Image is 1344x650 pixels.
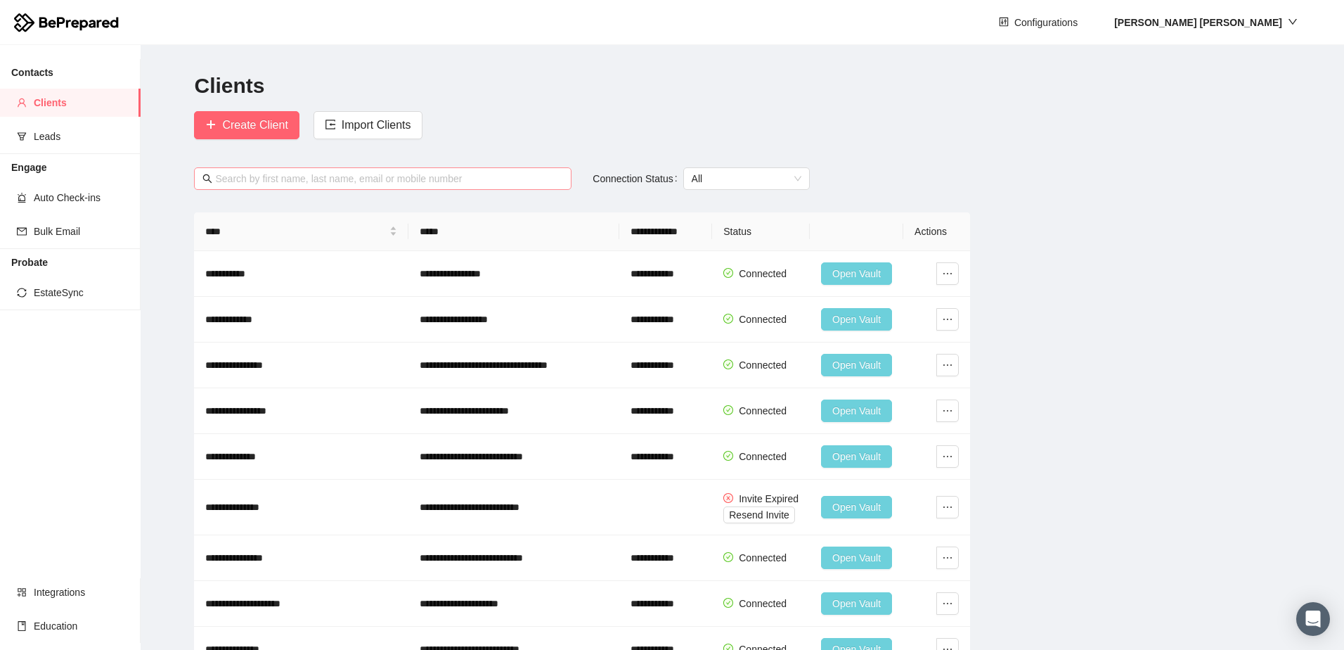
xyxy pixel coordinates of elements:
[936,445,959,468] button: ellipsis
[739,598,787,609] span: Connected
[821,354,892,376] button: Open Vault
[11,257,48,268] strong: Probate
[723,405,733,415] span: check-circle
[937,552,958,563] span: ellipsis
[1014,15,1078,30] span: Configurations
[34,578,129,606] span: Integrations
[936,308,959,331] button: ellipsis
[34,184,129,212] span: Auto Check-ins
[215,171,563,186] input: Search by first name, last name, email or mobile number
[937,268,958,279] span: ellipsis
[832,312,881,327] span: Open Vault
[739,552,787,563] span: Connected
[832,596,881,611] span: Open Vault
[832,499,881,515] span: Open Vault
[17,227,27,236] span: mail
[723,314,733,324] span: check-circle
[194,212,408,251] th: Name
[342,116,411,134] span: Import Clients
[936,547,959,569] button: ellipsis
[325,119,336,132] span: import
[723,359,733,369] span: check-circle
[999,17,1009,28] span: control
[937,502,958,513] span: ellipsis
[194,72,1290,101] h2: Clients
[821,262,892,285] button: Open Vault
[988,11,1089,34] button: controlConfigurations
[739,359,787,371] span: Connected
[821,308,892,331] button: Open Vault
[739,314,787,325] span: Connected
[936,400,959,422] button: ellipsis
[936,354,959,376] button: ellipsis
[832,449,881,464] span: Open Vault
[17,587,27,597] span: appstore-add
[1296,602,1330,636] div: Open Intercom Messenger
[205,119,217,132] span: plus
[937,451,958,462] span: ellipsis
[729,507,789,523] span: Resend Invite
[937,314,958,325] span: ellipsis
[692,168,801,189] span: All
[723,451,733,461] span: check-circle
[11,162,47,173] strong: Engage
[739,451,787,462] span: Connected
[832,357,881,373] span: Open Vault
[832,266,881,281] span: Open Vault
[17,621,27,631] span: book
[821,496,892,518] button: Open Vault
[821,400,892,422] button: Open Vault
[17,288,27,298] span: sync
[937,598,958,609] span: ellipsis
[34,122,129,151] span: Leads
[723,268,733,278] span: check-circle
[821,445,892,468] button: Open Vault
[17,132,27,141] span: funnel-plot
[821,592,892,615] button: Open Vault
[723,598,733,608] span: check-circle
[194,111,299,139] button: plusCreate Client
[832,550,881,566] span: Open Vault
[222,116,287,134] span: Create Client
[712,212,810,251] th: Status
[832,403,881,419] span: Open Vault
[723,506,795,523] button: Resend Invite
[593,167,683,190] label: Connection Status
[936,262,959,285] button: ellipsis
[1114,17,1282,28] strong: [PERSON_NAME] [PERSON_NAME]
[314,111,422,139] button: importImport Clients
[1103,11,1309,34] button: [PERSON_NAME] [PERSON_NAME]
[17,98,27,108] span: user
[739,493,799,504] span: Invite Expired
[937,405,958,416] span: ellipsis
[1288,17,1298,27] span: down
[903,212,970,251] th: Actions
[34,279,129,307] span: EstateSync
[11,67,53,78] strong: Contacts
[34,217,129,246] span: Bulk Email
[202,174,212,184] span: search
[936,496,959,518] button: ellipsis
[723,493,733,503] span: close-circle
[34,612,129,640] span: Education
[937,359,958,371] span: ellipsis
[34,89,129,117] span: Clients
[821,547,892,569] button: Open Vault
[739,405,787,416] span: Connected
[723,552,733,562] span: check-circle
[739,268,787,279] span: Connected
[936,592,959,615] button: ellipsis
[17,193,27,203] span: alert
